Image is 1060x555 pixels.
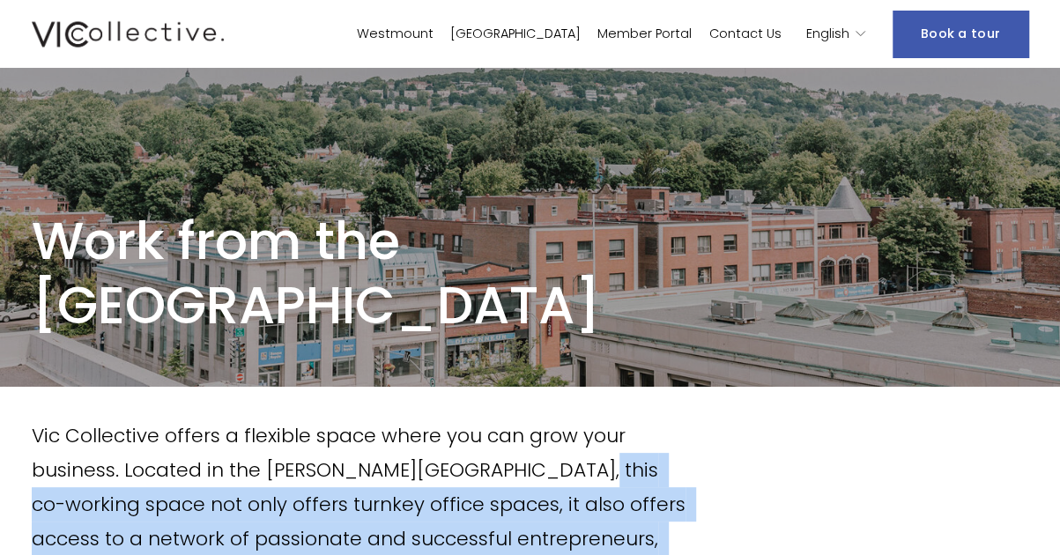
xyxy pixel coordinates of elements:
a: Westmount [357,21,434,47]
a: [GEOGRAPHIC_DATA] [450,21,581,47]
a: Book a tour [893,11,1028,57]
img: Vic Collective [32,18,224,51]
div: language picker [806,21,867,47]
a: Contact Us [708,21,781,47]
span: Work from the [GEOGRAPHIC_DATA] [32,204,601,342]
a: Member Portal [597,21,692,47]
span: English [806,22,849,45]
